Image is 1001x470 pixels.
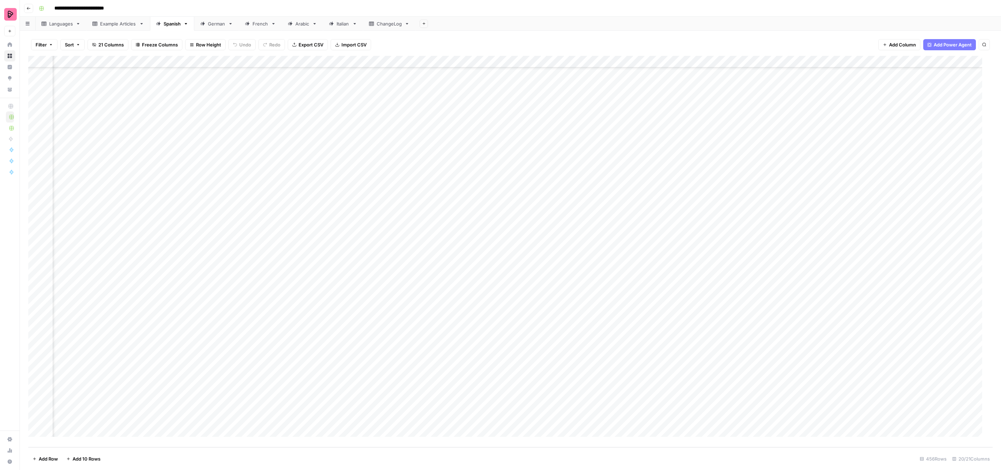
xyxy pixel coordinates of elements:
[258,39,285,50] button: Redo
[295,20,309,27] div: Arabic
[239,17,282,31] a: French
[363,17,415,31] a: ChangeLog
[88,39,128,50] button: 21 Columns
[282,17,323,31] a: Arabic
[185,39,226,50] button: Row Height
[337,20,349,27] div: Italian
[4,6,15,23] button: Workspace: Preply
[4,434,15,445] a: Settings
[923,39,976,50] button: Add Power Agent
[28,453,62,464] button: Add Row
[62,453,105,464] button: Add 10 Rows
[4,456,15,467] button: Help + Support
[4,39,15,50] a: Home
[288,39,328,50] button: Export CSV
[4,73,15,84] a: Opportunities
[917,453,949,464] div: 456 Rows
[949,453,993,464] div: 20/21 Columns
[934,41,972,48] span: Add Power Agent
[73,455,100,462] span: Add 10 Rows
[196,41,221,48] span: Row Height
[131,39,182,50] button: Freeze Columns
[878,39,920,50] button: Add Column
[65,41,74,48] span: Sort
[150,17,194,31] a: Spanish
[4,61,15,73] a: Insights
[49,20,73,27] div: Languages
[889,41,916,48] span: Add Column
[253,20,268,27] div: French
[208,20,225,27] div: German
[269,41,280,48] span: Redo
[86,17,150,31] a: Example Articles
[4,50,15,61] a: Browse
[299,41,323,48] span: Export CSV
[100,20,136,27] div: Example Articles
[331,39,371,50] button: Import CSV
[323,17,363,31] a: Italian
[36,41,47,48] span: Filter
[142,41,178,48] span: Freeze Columns
[377,20,402,27] div: ChangeLog
[36,17,86,31] a: Languages
[60,39,85,50] button: Sort
[31,39,58,50] button: Filter
[98,41,124,48] span: 21 Columns
[341,41,367,48] span: Import CSV
[4,84,15,95] a: Your Data
[4,445,15,456] a: Usage
[228,39,256,50] button: Undo
[239,41,251,48] span: Undo
[164,20,181,27] div: Spanish
[194,17,239,31] a: German
[4,8,17,21] img: Preply Logo
[39,455,58,462] span: Add Row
